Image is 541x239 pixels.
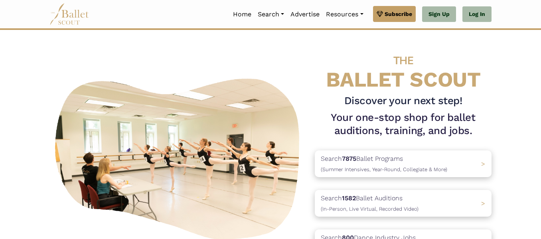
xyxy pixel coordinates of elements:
[481,160,485,168] span: >
[321,206,419,212] span: (In-Person, Live Virtual, Recorded Video)
[315,46,492,91] h4: BALLET SCOUT
[315,94,492,108] h3: Discover your next step!
[373,6,416,22] a: Subscribe
[377,10,383,18] img: gem.svg
[321,154,447,174] p: Search Ballet Programs
[342,155,356,162] b: 7875
[255,6,287,23] a: Search
[393,54,413,67] span: THE
[315,190,492,217] a: Search1582Ballet Auditions(In-Person, Live Virtual, Recorded Video) >
[342,194,356,202] b: 1582
[230,6,255,23] a: Home
[462,6,492,22] a: Log In
[385,10,412,18] span: Subscribe
[315,150,492,177] a: Search7875Ballet Programs(Summer Intensives, Year-Round, Collegiate & More)>
[321,193,419,213] p: Search Ballet Auditions
[481,199,485,207] span: >
[321,166,447,172] span: (Summer Intensives, Year-Round, Collegiate & More)
[287,6,323,23] a: Advertise
[422,6,456,22] a: Sign Up
[315,111,492,138] h1: Your one-stop shop for ballet auditions, training, and jobs.
[323,6,366,23] a: Resources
